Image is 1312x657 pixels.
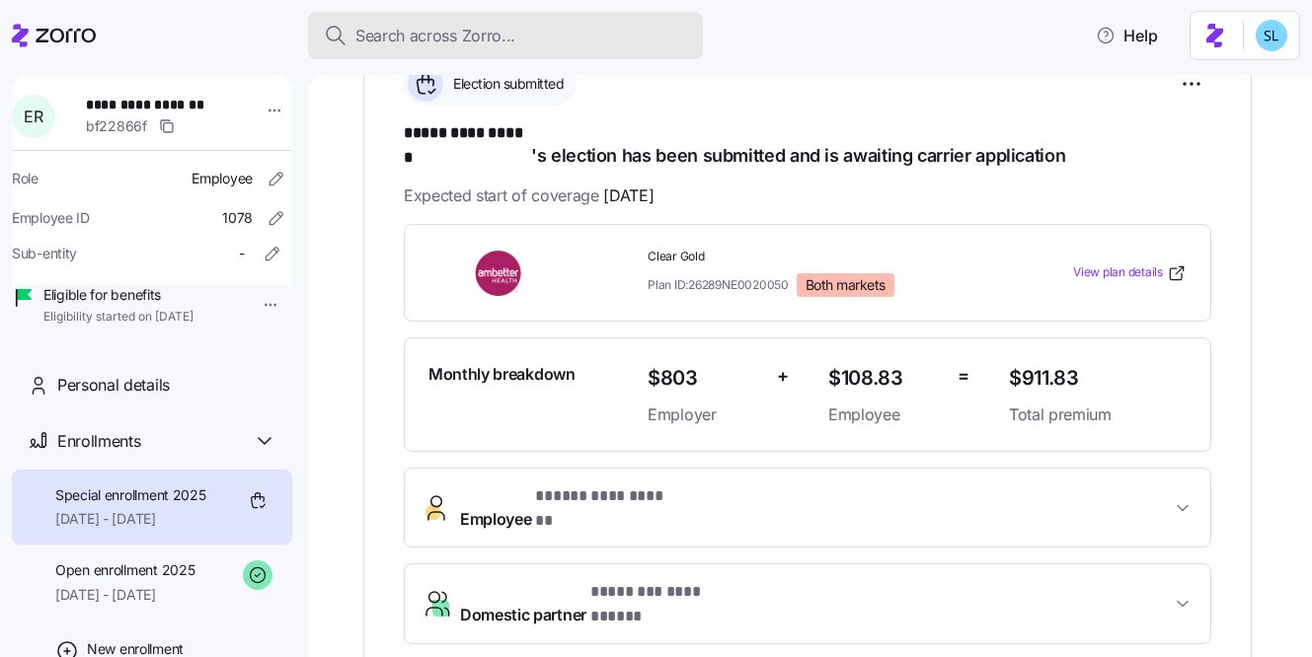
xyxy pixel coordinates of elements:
[806,276,886,294] span: Both markets
[24,109,42,124] span: E R
[428,362,576,387] span: Monthly breakdown
[648,276,789,293] span: Plan ID: 26289NE0020050
[57,373,170,398] span: Personal details
[828,402,942,427] span: Employee
[648,249,993,265] span: Clear Gold
[12,208,90,228] span: Employee ID
[192,169,253,188] span: Employee
[958,362,969,391] span: =
[1256,20,1287,51] img: 7c620d928e46699fcfb78cede4daf1d1
[828,362,942,395] span: $108.83
[55,509,206,529] span: [DATE] - [DATE]
[1009,362,1187,395] span: $911.83
[777,362,789,391] span: +
[239,244,245,263] span: -
[1073,263,1187,283] a: View plan details
[1096,24,1158,47] span: Help
[1073,263,1163,282] span: View plan details
[603,183,654,208] span: [DATE]
[404,183,654,208] span: Expected start of coverage
[648,362,761,395] span: $803
[43,285,193,305] span: Eligible for benefits
[12,244,77,263] span: Sub-entity
[43,309,193,326] span: Eligibility started on [DATE]
[428,251,571,296] img: Ambetter
[1009,402,1187,427] span: Total premium
[308,12,703,59] button: Search across Zorro...
[648,402,761,427] span: Employer
[57,429,140,454] span: Enrollments
[55,485,206,505] span: Special enrollment 2025
[55,560,194,580] span: Open enrollment 2025
[12,169,39,188] span: Role
[447,74,564,94] span: Election submitted
[222,208,253,228] span: 1078
[404,121,1211,168] h1: 's election has been submitted and is awaiting carrier application
[460,484,671,532] span: Employee
[1080,16,1174,55] button: Help
[355,24,515,48] span: Search across Zorro...
[86,116,147,136] span: bf22866f
[55,585,194,605] span: [DATE] - [DATE]
[460,580,753,627] span: Domestic partner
